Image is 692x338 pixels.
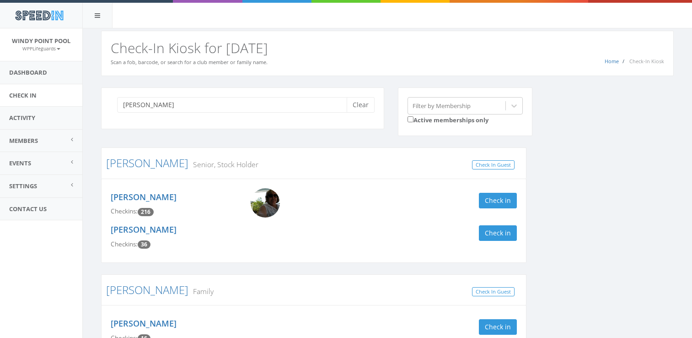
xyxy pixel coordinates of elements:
a: Check In Guest [472,160,515,170]
a: Check In Guest [472,287,515,297]
span: Events [9,159,31,167]
a: [PERSON_NAME] [106,155,188,170]
a: [PERSON_NAME] [106,282,188,297]
h2: Check-In Kiosk for [DATE] [111,40,664,55]
span: Check-In Kiosk [629,58,664,65]
a: [PERSON_NAME] [111,318,177,329]
div: Filter by Membership [413,101,471,110]
button: Clear [347,97,375,113]
input: Search a name to check in [117,97,354,113]
label: Active memberships only [408,114,488,125]
span: Settings [9,182,37,190]
a: [PERSON_NAME] [111,224,177,235]
span: Checkins: [111,207,138,215]
span: Checkins: [111,240,138,248]
span: Windy Point Pool [12,37,70,45]
span: Checkin count [138,240,150,249]
span: Members [9,136,38,145]
span: Contact Us [9,205,47,213]
button: Check in [479,319,517,335]
a: Home [605,58,619,65]
a: WPPLifeguards [22,44,60,52]
small: Scan a fob, barcode, or search for a club member or family name. [111,59,268,65]
button: Check in [479,193,517,208]
small: Family [188,286,214,296]
button: Check in [479,225,517,241]
a: [PERSON_NAME] [111,191,177,202]
small: WPPLifeguards [22,45,60,52]
input: Active memberships only [408,116,413,122]
img: speedin_logo.png [11,7,68,24]
small: Senior, Stock Holder [188,159,258,169]
img: Karen_Downing.png [251,188,280,218]
span: Checkin count [138,208,154,216]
